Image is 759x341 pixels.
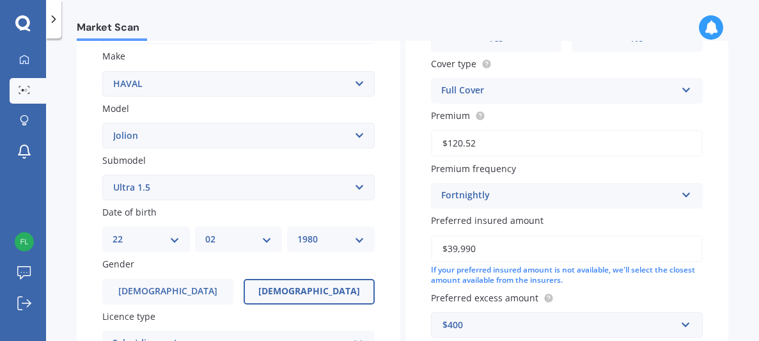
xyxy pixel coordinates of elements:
[77,21,147,38] span: Market Scan
[102,154,146,166] span: Submodel
[118,286,217,297] span: [DEMOGRAPHIC_DATA]
[102,310,155,322] span: Licence type
[431,130,703,157] input: Enter premium
[431,215,544,227] span: Preferred insured amount
[489,33,503,44] span: Yes
[431,109,470,122] span: Premium
[102,51,125,63] span: Make
[431,292,538,304] span: Preferred excess amount
[441,83,677,99] div: Full Cover
[258,286,360,297] span: [DEMOGRAPHIC_DATA]
[102,102,129,115] span: Model
[441,188,677,203] div: Fortnightly
[102,258,134,271] span: Gender
[431,235,703,262] input: Enter amount
[431,163,516,175] span: Premium frequency
[442,318,677,332] div: $400
[15,232,34,251] img: a092fe931b069d07d8502a61581e2346
[431,58,476,70] span: Cover type
[631,33,644,44] span: No
[102,206,157,218] span: Date of birth
[431,265,703,287] div: If your preferred insured amount is not available, we'll select the closest amount available from...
